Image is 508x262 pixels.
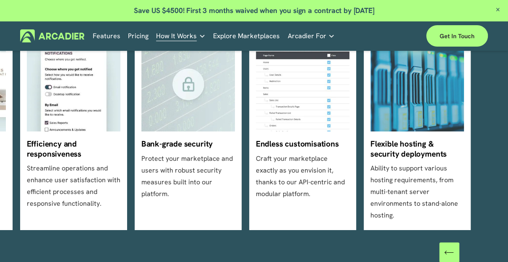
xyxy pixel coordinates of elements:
[213,29,280,42] a: Explore Marketplaces
[426,25,488,47] a: Get in touch
[287,30,326,42] span: Arcadier For
[466,222,508,262] iframe: Chat Widget
[156,29,206,42] a: folder dropdown
[128,29,148,42] a: Pricing
[20,29,84,42] img: Arcadier
[156,30,197,42] span: How It Works
[93,29,120,42] a: Features
[287,29,335,42] a: folder dropdown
